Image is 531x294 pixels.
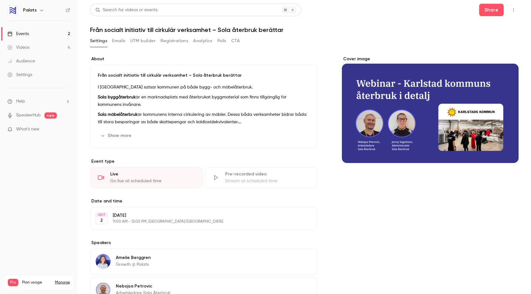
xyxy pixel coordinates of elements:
div: Pre-recorded videoStream at scheduled time [205,167,317,188]
div: LiveGo live at scheduled time [90,167,202,188]
p: är en marknadsplats med återbrukat byggmaterial som finns tillgänglig för kommunens invånare. [98,93,309,108]
li: help-dropdown-opener [7,98,70,105]
div: Search for videos or events [95,7,157,13]
label: About [90,56,317,62]
div: Stream at scheduled time [225,178,310,184]
strong: Sola möbelåterbruk [98,112,138,117]
div: Go live at scheduled time [110,178,195,184]
label: Date and time [90,198,317,204]
button: Settings [90,36,107,46]
div: Amelie BerggrenAmelie BerggrenGrowth @ Palats [90,248,317,274]
div: Settings [7,72,32,78]
div: OCT [96,213,107,217]
span: Plan usage [22,280,51,285]
p: Från socialt initiativ till cirkulär verksamhet – Sola återbruk berättar [98,72,309,79]
div: Audience [7,58,35,64]
p: Amelie Berggren [116,255,151,261]
p: Growth @ Palats [116,261,151,268]
p: [DATE] [113,212,284,219]
span: What's new [16,126,39,133]
span: Help [16,98,25,105]
p: 11:00 AM - 12:00 PM, [GEOGRAPHIC_DATA]/[GEOGRAPHIC_DATA] [113,219,284,224]
button: Polls [217,36,226,46]
button: UTM builder [130,36,156,46]
button: Show more [98,131,135,141]
p: är kommunens interna cirkulering av möbler. Dessa båda verksamheter bidrar båda till stora bespar... [98,111,309,126]
div: Videos [7,44,30,51]
p: Event type [90,158,317,165]
h1: Från socialt initiativ till cirkulär verksamhet – Sola återbruk berättar [90,26,519,34]
p: I [GEOGRAPHIC_DATA] satsar kommunen på både bygg- och möbelåterbruk. [98,84,309,91]
label: Cover image [342,56,519,62]
a: SpeakerHub [16,112,41,119]
div: Events [7,31,29,37]
label: Speakers [90,240,317,246]
strong: Sola byggåterbruk [98,95,136,99]
p: 2 [100,217,103,224]
button: Registrations [161,36,188,46]
h6: Palats [23,7,37,13]
a: Manage [55,280,70,285]
img: Palats [8,5,18,15]
iframe: Noticeable Trigger [63,127,70,132]
button: Emails [112,36,125,46]
button: CTA [231,36,240,46]
img: Amelie Berggren [96,254,111,269]
section: Cover image [342,56,519,163]
button: Analytics [193,36,212,46]
span: new [44,112,57,119]
button: Share [479,4,504,16]
span: Pro [8,279,18,286]
div: Live [110,171,195,177]
div: Pre-recorded video [225,171,310,177]
p: Nebojsa Petrovic [116,283,170,289]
